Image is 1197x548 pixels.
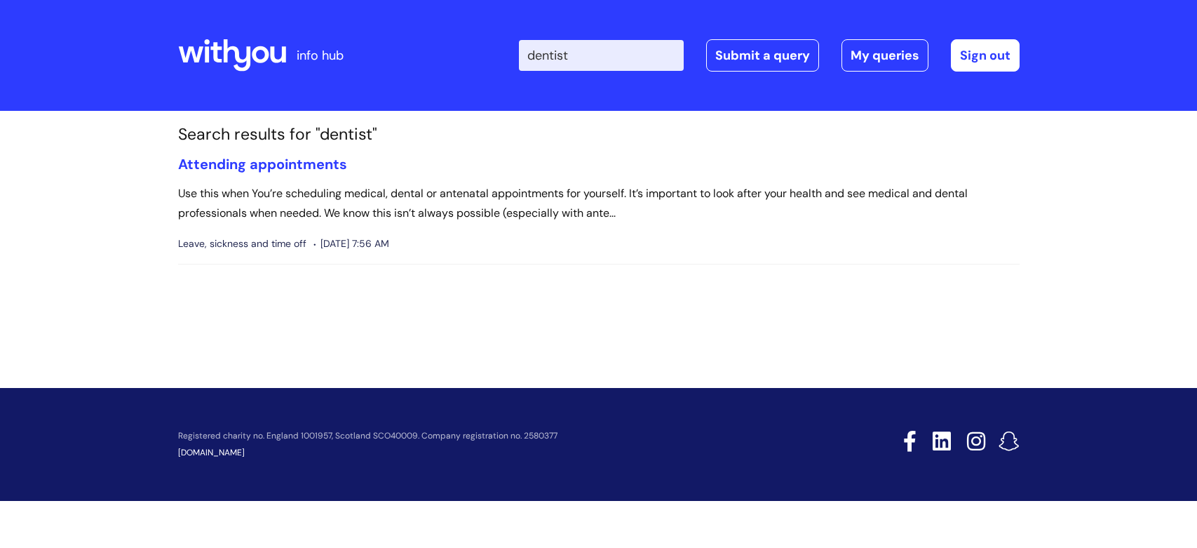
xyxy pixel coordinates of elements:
[178,184,1020,225] p: Use this when You’re scheduling medical, dental or antenatal appointments for yourself. It’s impo...
[951,39,1020,72] a: Sign out
[519,39,1020,72] div: | -
[178,155,347,173] a: Attending appointments
[178,235,306,253] span: Leave, sickness and time off
[313,235,389,253] span: [DATE] 7:56 AM
[178,125,1020,145] h1: Search results for "dentist"
[178,432,804,441] p: Registered charity no. England 1001957, Scotland SCO40009. Company registration no. 2580377
[841,39,928,72] a: My queries
[178,447,245,458] a: [DOMAIN_NAME]
[297,44,344,67] p: info hub
[519,40,684,71] input: Search
[706,39,819,72] a: Submit a query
